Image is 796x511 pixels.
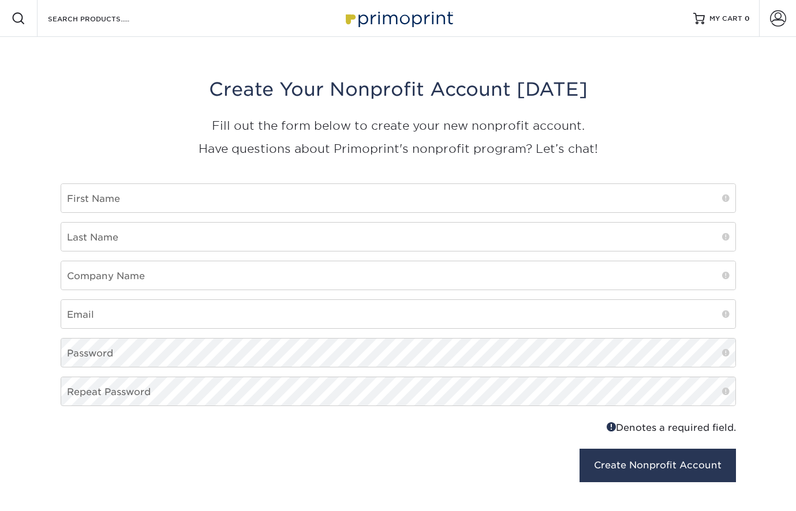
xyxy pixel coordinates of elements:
input: SEARCH PRODUCTS..... [47,12,159,25]
h3: Create Your Nonprofit Account [DATE] [61,78,736,100]
div: Denotes a required field. [407,420,736,435]
span: 0 [745,14,750,22]
span: MY CART [709,14,742,24]
p: Fill out the form below to create your new nonprofit account. Have questions about Primoprint's n... [61,114,736,160]
button: Create Nonprofit Account [580,449,736,482]
img: Primoprint [341,6,456,31]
